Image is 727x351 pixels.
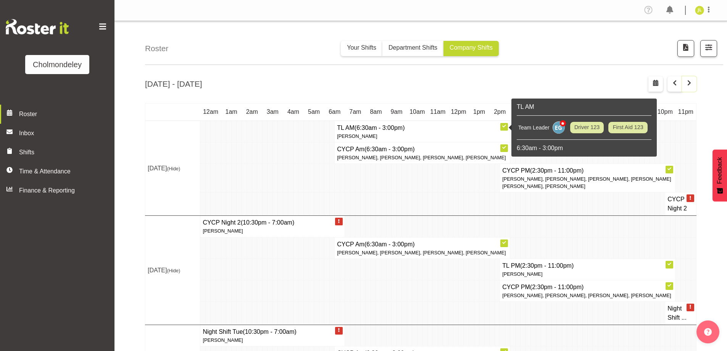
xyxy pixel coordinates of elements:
[203,327,342,336] h4: Night Shift Tue
[667,304,694,322] h4: Night Shift ...
[667,195,694,213] h4: CYCP Night 2
[704,328,712,336] img: help-xxl-2.png
[443,41,499,56] button: Company Shifts
[200,103,221,121] th: 12am
[203,337,243,343] span: [PERSON_NAME]
[6,19,69,34] img: Rosterit website logo
[19,186,99,195] span: Finance & Reporting
[145,78,202,90] h2: [DATE] - [DATE]
[241,219,295,226] span: (10:30pm - 7:00am)
[407,103,427,121] th: 10am
[19,148,99,157] span: Shifts
[355,125,405,131] span: (6:30am - 3:00pm)
[337,133,377,139] span: [PERSON_NAME]
[490,103,510,121] th: 2pm
[19,110,111,119] span: Roster
[19,167,99,176] span: Time & Attendance
[337,240,508,249] h4: CYCP Am
[243,328,297,335] span: (10:30pm - 7:00am)
[386,103,407,121] th: 9am
[167,166,180,171] span: (Hide)
[337,145,508,154] h4: CYCP Am
[388,44,437,51] span: Department Shifts
[510,103,531,121] th: 3pm
[648,76,663,92] button: Select a specific date within the roster.
[262,103,283,121] th: 3am
[677,40,694,57] button: Download a PDF of the roster according to the set date range.
[715,157,724,184] span: Feedback
[655,103,675,121] th: 10pm
[337,123,508,133] h4: TL AM
[324,103,345,121] th: 6am
[345,103,366,121] th: 7am
[347,44,376,51] span: Your Shifts
[502,176,671,189] span: [PERSON_NAME], [PERSON_NAME], [PERSON_NAME], [PERSON_NAME] [PERSON_NAME], [PERSON_NAME]
[145,216,200,325] td: [DATE]
[502,271,542,277] span: [PERSON_NAME]
[502,261,673,270] h4: TL PM
[33,59,82,70] div: Cholmondeley
[520,262,574,269] span: (2:30pm - 11:00pm)
[574,123,600,132] span: Driver 123
[145,42,168,54] h4: Roster
[613,123,643,132] span: First Aid 123
[145,121,200,216] td: [DATE]
[203,228,243,234] span: [PERSON_NAME]
[502,283,673,292] h4: CYCP PM
[203,218,342,227] h4: CYCP Night 2
[517,120,551,136] td: Team Leader
[502,293,671,298] span: [PERSON_NAME], [PERSON_NAME], [PERSON_NAME], [PERSON_NAME]
[450,44,493,51] span: Company Shifts
[337,155,506,160] span: [PERSON_NAME], [PERSON_NAME], [PERSON_NAME], [PERSON_NAME]
[283,103,303,121] th: 4am
[427,103,448,121] th: 11am
[242,103,262,121] th: 2am
[530,284,584,290] span: (2:30pm - 11:00pm)
[712,149,727,201] button: Feedback - Show survey
[502,166,673,175] h4: CYCP PM
[553,121,565,134] img: evie-guard1532.jpg
[304,103,324,121] th: 5am
[530,167,584,174] span: (2:30pm - 11:00pm)
[19,129,111,138] span: Inbox
[364,241,415,247] span: (6:30am - 3:00pm)
[517,144,651,153] p: 6:30am - 3:00pm
[167,268,180,273] span: (Hide)
[469,103,490,121] th: 1pm
[517,102,651,112] h6: TL AM
[337,250,506,256] span: [PERSON_NAME], [PERSON_NAME], [PERSON_NAME], [PERSON_NAME]
[675,103,696,121] th: 11pm
[448,103,469,121] th: 12pm
[341,41,382,56] button: Your Shifts
[695,6,704,15] img: jay-lowe9524.jpg
[382,41,443,56] button: Department Shifts
[366,103,386,121] th: 8am
[221,103,242,121] th: 1am
[700,40,717,57] button: Filter Shifts
[364,146,415,152] span: (6:30am - 3:00pm)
